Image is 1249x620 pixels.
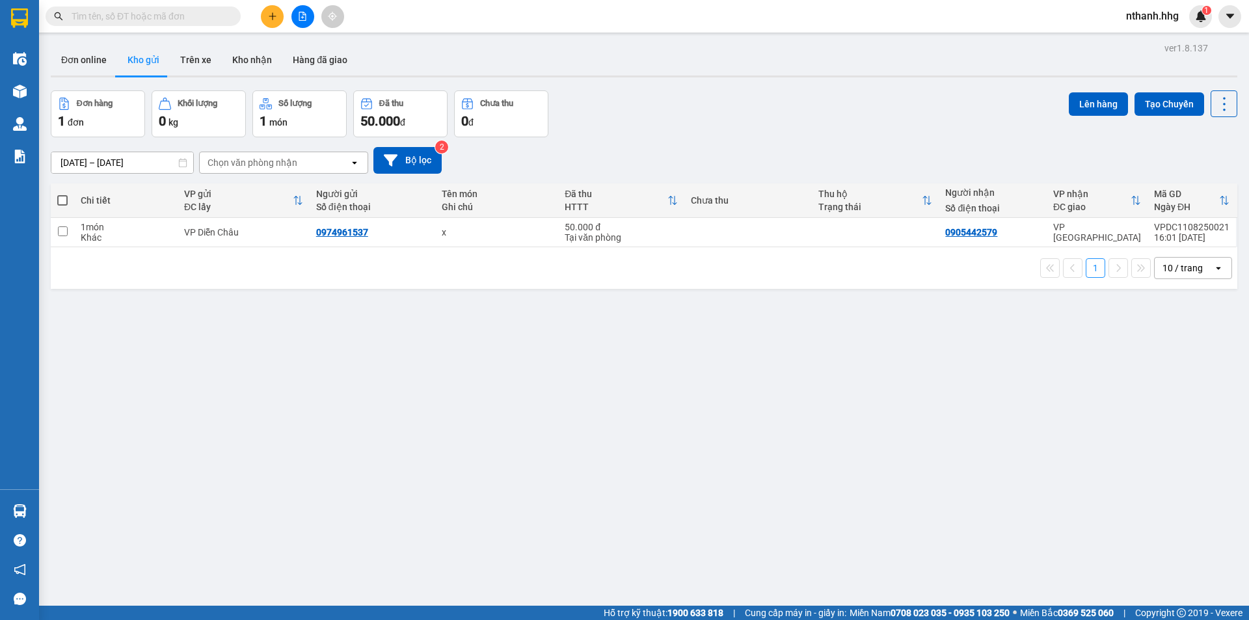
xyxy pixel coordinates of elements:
[454,90,548,137] button: Chưa thu0đ
[81,232,171,243] div: Khác
[298,12,307,21] span: file-add
[282,44,358,75] button: Hàng đã giao
[1047,183,1148,218] th: Toggle SortBy
[818,202,922,212] div: Trạng thái
[945,227,997,237] div: 0905442579
[1204,6,1209,15] span: 1
[261,5,284,28] button: plus
[184,189,293,199] div: VP gửi
[13,117,27,131] img: warehouse-icon
[379,99,403,108] div: Đã thu
[1154,202,1219,212] div: Ngày ĐH
[442,189,552,199] div: Tên món
[442,202,552,212] div: Ghi chú
[260,113,267,129] span: 1
[373,147,442,174] button: Bộ lọc
[14,593,26,605] span: message
[152,90,246,137] button: Khối lượng0kg
[1177,608,1186,617] span: copyright
[400,117,405,128] span: đ
[13,52,27,66] img: warehouse-icon
[1069,92,1128,116] button: Lên hàng
[1053,222,1141,243] div: VP [GEOGRAPHIC_DATA]
[208,156,297,169] div: Chọn văn phòng nhận
[252,90,347,137] button: Số lượng1món
[13,85,27,98] img: warehouse-icon
[178,99,217,108] div: Khối lượng
[178,183,310,218] th: Toggle SortBy
[68,117,84,128] span: đơn
[565,189,667,199] div: Đã thu
[733,606,735,620] span: |
[1162,262,1203,275] div: 10 / trang
[1020,606,1114,620] span: Miền Bắc
[850,606,1010,620] span: Miền Nam
[184,202,293,212] div: ĐC lấy
[1116,8,1189,24] span: nthanh.hhg
[316,227,368,237] div: 0974961537
[1123,606,1125,620] span: |
[13,504,27,518] img: warehouse-icon
[480,99,513,108] div: Chưa thu
[461,113,468,129] span: 0
[1154,232,1229,243] div: 16:01 [DATE]
[159,113,166,129] span: 0
[184,227,303,237] div: VP Diễn Châu
[168,117,178,128] span: kg
[51,44,117,75] button: Đơn online
[604,606,723,620] span: Hỗ trợ kỹ thuật:
[435,141,448,154] sup: 2
[72,9,225,23] input: Tìm tên, số ĐT hoặc mã đơn
[14,563,26,576] span: notification
[945,203,1040,213] div: Số điện thoại
[360,113,400,129] span: 50.000
[77,99,113,108] div: Đơn hàng
[1202,6,1211,15] sup: 1
[818,189,922,199] div: Thu hộ
[1195,10,1207,22] img: icon-new-feature
[268,12,277,21] span: plus
[1058,608,1114,618] strong: 0369 525 060
[1135,92,1204,116] button: Tạo Chuyến
[328,12,337,21] span: aim
[1218,5,1241,28] button: caret-down
[1154,189,1219,199] div: Mã GD
[14,534,26,546] span: question-circle
[1013,610,1017,615] span: ⚪️
[81,222,171,232] div: 1 món
[316,202,429,212] div: Số điện thoại
[278,99,312,108] div: Số lượng
[558,183,684,218] th: Toggle SortBy
[222,44,282,75] button: Kho nhận
[1154,222,1229,232] div: VPDC1108250021
[170,44,222,75] button: Trên xe
[565,232,678,243] div: Tại văn phòng
[442,227,552,237] div: x
[667,608,723,618] strong: 1900 633 818
[1148,183,1236,218] th: Toggle SortBy
[51,152,193,173] input: Select a date range.
[316,189,429,199] div: Người gửi
[1213,263,1224,273] svg: open
[349,157,360,168] svg: open
[58,113,65,129] span: 1
[945,187,1040,198] div: Người nhận
[565,202,667,212] div: HTTT
[1224,10,1236,22] span: caret-down
[51,90,145,137] button: Đơn hàng1đơn
[81,195,171,206] div: Chi tiết
[11,8,28,28] img: logo-vxr
[1053,189,1131,199] div: VP nhận
[321,5,344,28] button: aim
[117,44,170,75] button: Kho gửi
[13,150,27,163] img: solution-icon
[269,117,288,128] span: món
[1086,258,1105,278] button: 1
[812,183,939,218] th: Toggle SortBy
[1164,41,1208,55] div: ver 1.8.137
[565,222,678,232] div: 50.000 đ
[691,195,805,206] div: Chưa thu
[891,608,1010,618] strong: 0708 023 035 - 0935 103 250
[54,12,63,21] span: search
[745,606,846,620] span: Cung cấp máy in - giấy in:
